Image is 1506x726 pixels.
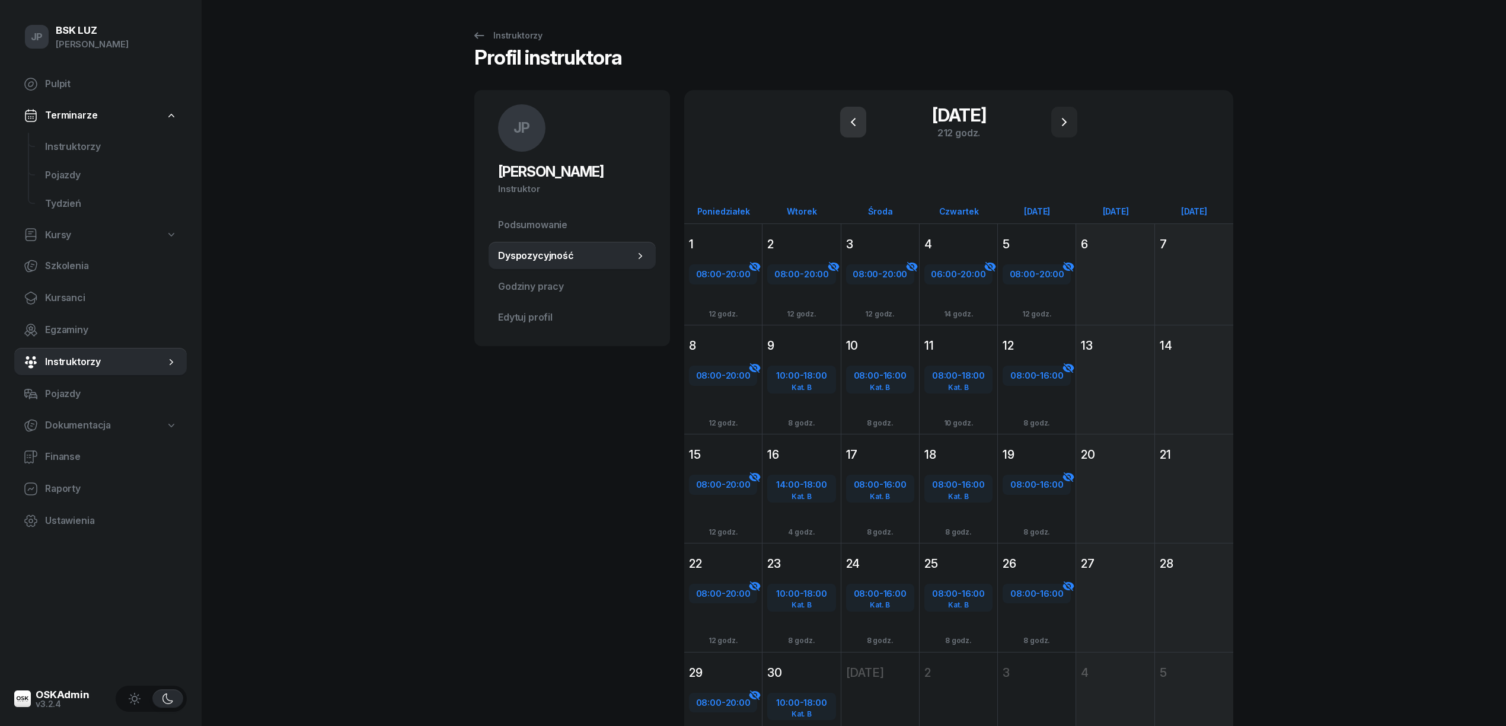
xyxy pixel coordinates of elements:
[472,28,543,43] div: Instruktorzy
[14,380,187,408] a: Pojazdy
[45,168,177,183] span: Pojazdy
[883,479,907,490] span: 16:00
[1039,268,1064,280] span: 20:00
[926,267,991,282] div: -
[696,588,722,599] span: 08:00
[14,284,187,312] a: Kursanci
[690,368,756,383] div: -
[768,492,834,500] div: Kat. B
[803,697,827,708] span: 18:00
[1010,268,1035,280] span: 08:00
[689,337,757,354] div: 8
[888,126,1030,140] div: 212 godz.
[489,242,656,270] a: Dyspozycyjność
[846,236,914,252] div: 3
[45,322,177,338] span: Egzaminy
[498,181,646,197] div: Instruktor
[1016,634,1057,647] div: 8 godz.
[768,601,834,609] div: Kat. B
[36,190,187,218] a: Tydzień
[45,108,97,123] span: Terminarze
[474,47,622,76] div: Profil instruktora
[1040,479,1063,490] span: 16:00
[498,162,646,181] h2: [PERSON_NAME]
[924,446,993,463] div: 18
[776,588,799,599] span: 10:00
[45,290,177,306] span: Kursanci
[847,492,913,500] div: Kat. B
[14,412,187,439] a: Dokumentacja
[1081,555,1149,572] div: 27
[489,303,656,332] a: Edytuj profil
[931,268,956,280] span: 06:00
[1004,477,1070,492] div: -
[1003,446,1071,463] div: 19
[14,443,187,471] a: Finanse
[888,104,1030,126] h1: [DATE]
[768,710,834,718] div: Kat. B
[962,479,985,490] span: 16:00
[14,348,187,376] a: Instruktorzy
[841,206,920,216] div: Środa
[498,279,646,295] span: Godziny pracy
[926,586,991,602] div: -
[45,418,111,433] span: Dokumentacja
[803,370,827,381] span: 18:00
[961,268,985,280] span: 20:00
[1004,267,1070,282] div: -
[768,695,834,711] div: -
[45,76,177,92] span: Pulpit
[803,479,827,490] span: 18:00
[14,475,187,503] a: Raporty
[962,370,985,381] span: 18:00
[768,267,834,282] div: -
[36,161,187,190] a: Pojazdy
[854,479,879,490] span: 08:00
[768,383,834,391] div: Kat. B
[513,121,531,135] span: JP
[489,211,656,239] a: Podsumowanie
[932,588,958,599] span: 08:00
[920,206,998,216] div: Czwartek
[926,477,991,492] div: -
[1160,555,1229,572] div: 28
[1010,370,1036,381] span: 08:00
[1160,236,1229,252] div: 7
[924,236,993,252] div: 4
[924,555,993,572] div: 25
[45,449,177,465] span: Finanse
[726,268,751,280] span: 20:00
[962,588,985,599] span: 16:00
[882,268,907,280] span: 20:00
[45,139,177,155] span: Instruktorzy
[45,386,177,402] span: Pojazdy
[498,310,646,325] span: Edytuj profil
[689,664,757,681] div: 29
[36,690,90,700] div: OSKAdmin
[932,370,958,381] span: 08:00
[45,196,177,212] span: Tydzień
[1016,526,1057,538] div: 8 godz.
[854,588,879,599] span: 08:00
[1160,337,1229,354] div: 14
[846,337,914,354] div: 10
[701,526,745,538] div: 12 godz.
[45,258,177,274] span: Szkolenia
[846,446,914,463] div: 17
[1003,337,1071,354] div: 12
[1040,588,1063,599] span: 16:00
[696,268,722,280] span: 08:00
[1004,368,1070,383] div: -
[1010,588,1036,599] span: 08:00
[1010,479,1036,490] span: 08:00
[690,267,756,282] div: -
[846,555,914,572] div: 24
[1160,446,1229,463] div: 21
[847,586,913,602] div: -
[853,268,878,280] span: 08:00
[776,370,799,381] span: 10:00
[690,477,756,492] div: -
[1155,206,1233,216] div: [DATE]
[45,354,165,370] span: Instruktorzy
[1040,370,1063,381] span: 16:00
